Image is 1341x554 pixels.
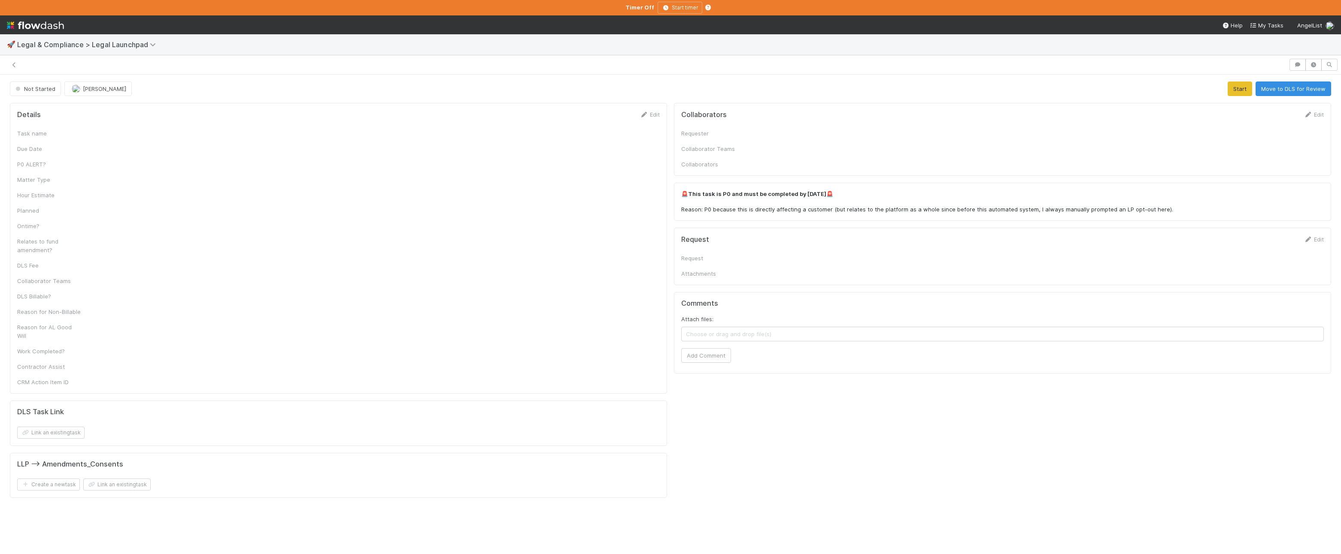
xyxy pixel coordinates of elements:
button: Link an existingtask [83,479,151,491]
strong: Timer Off [625,4,654,11]
span: 🚀 [7,41,15,48]
div: DLS Billable? [17,292,82,301]
div: Request [681,254,746,262]
div: Work Completed? [17,347,82,355]
div: Help [1222,21,1243,30]
h5: Collaborators [681,111,727,119]
img: logo-inverted-e16ddd16eac7371096b0.svg [7,18,64,33]
div: Collaborator Teams [681,145,746,153]
div: Planned [17,206,82,215]
div: Collaborators [681,160,746,169]
div: Hour Estimate [17,191,82,199]
p: 🚨 🚨 [681,190,1324,199]
div: CRM Action Item ID [17,378,82,386]
div: Attachments [681,269,746,278]
span: My Tasks [1250,22,1283,29]
div: P0 ALERT? [17,160,82,169]
a: Edit [1304,236,1324,243]
a: Edit [1304,111,1324,118]
h5: Request [681,235,709,244]
div: Matter Type [17,175,82,184]
span: Legal & Compliance > Legal Launchpad [17,40,160,49]
div: Ontime? [17,222,82,230]
div: Task name [17,129,82,138]
a: My Tasks [1250,21,1283,30]
div: Contractor Assist [17,362,82,371]
h5: Comments [681,299,1324,308]
div: Reason for AL Good Will [17,323,82,340]
button: Link an existingtask [17,427,85,439]
span: AngelList [1297,22,1322,29]
button: Not Started [10,81,61,96]
div: Due Date [17,145,82,153]
div: Requester [681,129,746,138]
button: Start [1228,81,1252,96]
label: Attach files: [681,315,713,323]
img: avatar_b18de8e2-1483-4e81-aa60-0a3d21592880.png [1326,21,1334,30]
h5: DLS Task Link [17,408,64,416]
span: Not Started [14,85,55,92]
h5: Details [17,111,41,119]
div: Collaborator Teams [17,277,82,285]
strong: This task is P0 and must be completed by [DATE] [688,190,826,197]
div: Reason for Non-Billable [17,307,82,316]
span: Choose or drag and drop file(s) [682,327,1323,341]
p: Reason: P0 because this is directly affecting a customer (but relates to the platform as a whole ... [681,205,1324,214]
div: Relates to fund amendment? [17,237,82,254]
a: Edit [640,111,660,118]
button: Add Comment [681,348,731,363]
button: Create a newtask [17,479,80,491]
h5: LLP --> Amendments_Consents [17,460,123,469]
div: DLS Fee [17,261,82,270]
button: Start timer [658,2,702,14]
button: Move to DLS for Review [1256,81,1331,96]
